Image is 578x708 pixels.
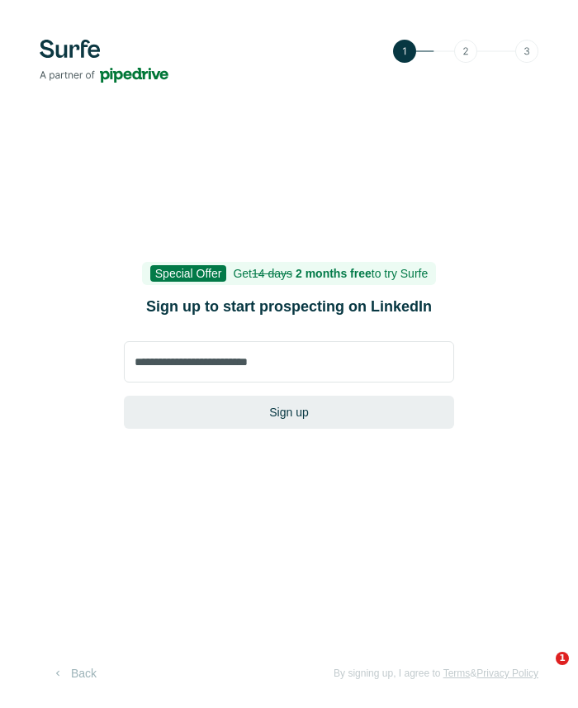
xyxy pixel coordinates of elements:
[248,539,578,663] iframe: Intercom notifications message
[470,668,476,679] span: &
[124,295,454,318] h1: Sign up to start prospecting on LinkedIn
[334,668,440,679] span: By signing up, I agree to
[443,668,471,679] a: Terms
[296,267,372,280] b: 2 months free
[150,265,227,282] span: Special Offer
[233,267,428,280] span: Get to try Surfe
[393,40,538,63] img: Step 1
[476,668,538,679] a: Privacy Policy
[522,652,561,691] iframe: Intercom live chat
[124,396,454,429] button: Sign up
[556,652,569,665] span: 1
[40,40,168,83] img: Surfe's logo
[252,267,292,280] s: 14 days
